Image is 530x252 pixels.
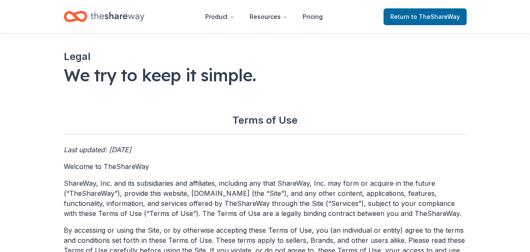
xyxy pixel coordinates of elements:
[390,12,460,22] span: Return
[64,114,467,135] h2: Terms of Use
[243,8,294,25] button: Resources
[296,8,329,25] a: Pricing
[64,145,131,154] em: Last updated: [DATE]
[64,50,467,63] h1: Legal
[64,161,467,171] p: Welcome to TheShareWay
[198,7,329,26] nav: Main
[64,178,467,218] p: ShareWay, Inc. and its subsidiaries and affiliates, including any that ShareWay, Inc. may form or...
[384,8,467,25] a: Returnto TheShareWay
[198,8,241,25] button: Product
[64,63,467,87] div: We try to keep it simple.
[411,13,460,20] span: to TheShareWay
[64,7,144,26] a: Home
